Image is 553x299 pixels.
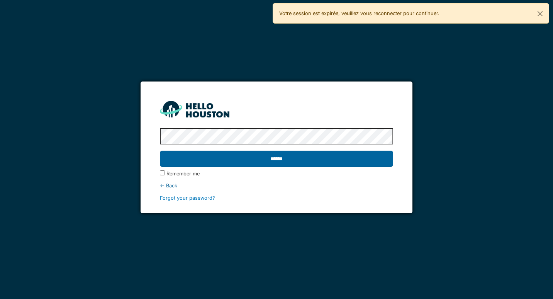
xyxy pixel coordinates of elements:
img: HH_line-BYnF2_Hg.png [160,101,229,117]
a: Forgot your password? [160,195,215,201]
label: Remember me [166,170,200,177]
button: Fermer [531,3,549,24]
div: ← Back [160,182,393,189]
font: Votre session est expirée, veuillez vous reconnecter pour continuer. [279,10,439,16]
